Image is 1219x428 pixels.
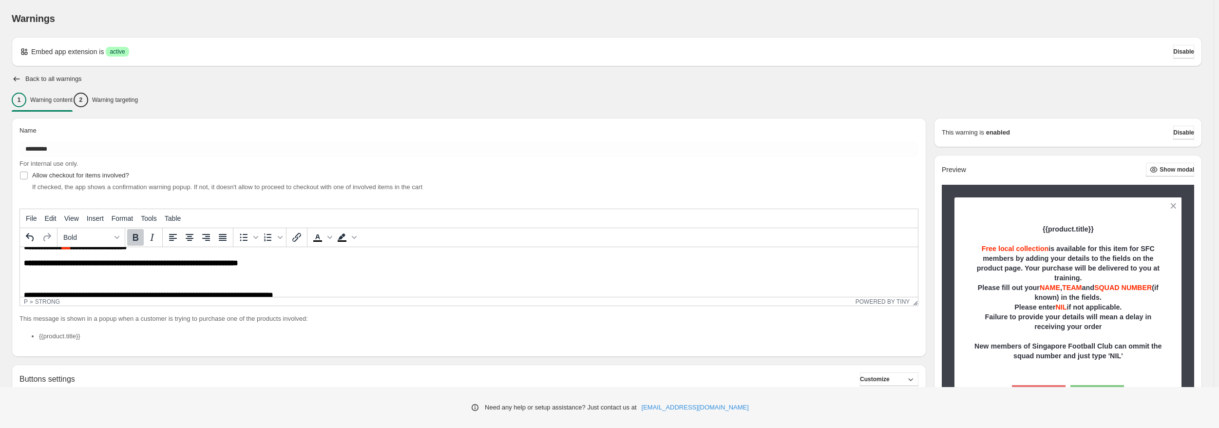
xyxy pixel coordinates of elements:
h2: Buttons settings [19,374,75,384]
div: Background color [334,229,358,246]
span: TEAM [1062,284,1082,292]
span: Bold [63,233,111,241]
span: SQUAD NUMBER [1094,284,1152,292]
span: NAME [1040,284,1060,292]
div: Text color [309,229,334,246]
p: Embed app extension is [31,47,104,57]
div: Numbered list [260,229,284,246]
span: NIL [1056,303,1067,311]
span: Warnings [12,13,55,24]
div: » [30,298,33,305]
button: 2Warning targeting [74,90,138,110]
span: Table [165,214,181,222]
span: Allow checkout for items involved? [32,172,129,179]
strong: Please fill out your , and (if known) in the fields. [978,284,1159,301]
span: If checked, the app shows a confirmation warning popup. If not, it doesn't allow to proceed to ch... [32,183,422,191]
p: Warning content [30,96,73,104]
div: strong [35,298,60,305]
button: Undo [22,229,38,246]
strong: Please enter if not applicable. [1014,303,1122,311]
p: This warning is [942,128,984,137]
div: Resize [910,297,918,306]
button: Show modal [1146,163,1194,176]
span: For internal use only. [19,160,78,167]
button: Formats [59,229,123,246]
a: Powered by Tiny [856,298,910,305]
span: Insert [87,214,104,222]
button: Cancel [1012,385,1066,407]
button: Customize [860,372,918,386]
span: Show modal [1160,166,1194,174]
span: Free local collection [982,245,1048,253]
span: Disable [1173,129,1194,136]
strong: {{product.title}} [1043,225,1094,233]
button: Align center [181,229,198,246]
button: Bold [127,229,144,246]
button: OK [1070,385,1124,407]
span: active [110,48,125,56]
iframe: Rich Text Area [20,247,918,297]
button: Insert/edit link [288,229,305,246]
span: View [64,214,79,222]
span: Disable [1173,48,1194,56]
button: Disable [1173,126,1194,139]
span: Format [112,214,133,222]
button: 1Warning content [12,90,73,110]
strong: Failure to provide your details will mean a delay in receiving your order [985,313,1151,331]
span: Edit [45,214,57,222]
div: Bullet list [235,229,260,246]
button: Justify [214,229,231,246]
h2: Back to all warnings [25,75,82,83]
strong: enabled [986,128,1010,137]
button: Align right [198,229,214,246]
div: 2 [74,93,88,107]
button: Italic [144,229,160,246]
div: p [24,298,28,305]
span: File [26,214,37,222]
button: Redo [38,229,55,246]
a: [EMAIL_ADDRESS][DOMAIN_NAME] [642,403,749,412]
div: 1 [12,93,26,107]
button: Disable [1173,45,1194,58]
p: This message is shown in a popup when a customer is trying to purchase one of the products involved: [19,314,918,324]
p: Warning targeting [92,96,138,104]
button: Align left [165,229,181,246]
li: {{product.title}} [39,331,918,341]
span: Name [19,127,37,134]
span: Tools [141,214,157,222]
h2: Preview [942,166,966,174]
strong: New members of Singapore Football Club can ommit the squad number and just type 'NIL' [974,342,1162,360]
strong: is available for this item for SFC members by adding your details to the fields on the product pa... [977,245,1160,282]
span: Customize [860,375,890,383]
